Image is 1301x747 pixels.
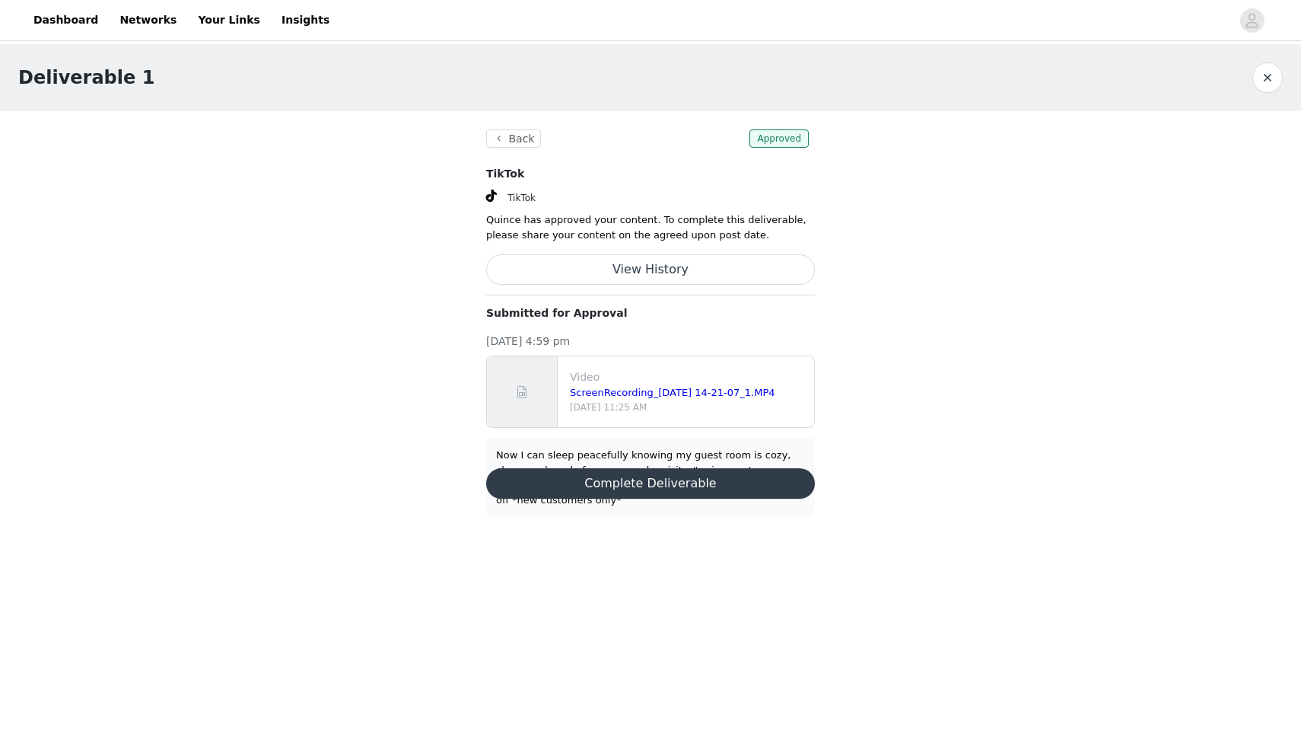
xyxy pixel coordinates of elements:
[272,3,339,37] a: Insights
[486,305,815,321] p: Submitted for Approval
[486,166,815,182] h4: TikTok
[570,401,808,414] p: [DATE] 11:25 AM
[486,254,815,285] button: View History
[507,193,536,203] span: TikTok
[468,111,833,535] section: Quince has approved your content. To complete this deliverable, please share your content on the ...
[496,448,805,507] div: Now I can sleep peacefully knowing my guest room is cozy, clean, and ready for anyone who visits ...
[486,129,541,148] button: Back
[1245,8,1259,33] div: avatar
[486,468,815,499] button: Complete Deliverable
[189,3,269,37] a: Your Links
[570,387,775,398] a: ScreenRecording_[DATE] 14-21-07_1.MP4
[24,3,107,37] a: Dashboard
[749,129,809,148] span: Approved
[486,334,815,350] p: [DATE] 4:59 pm
[110,3,186,37] a: Networks
[570,369,808,385] p: Video
[18,64,154,91] h1: Deliverable 1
